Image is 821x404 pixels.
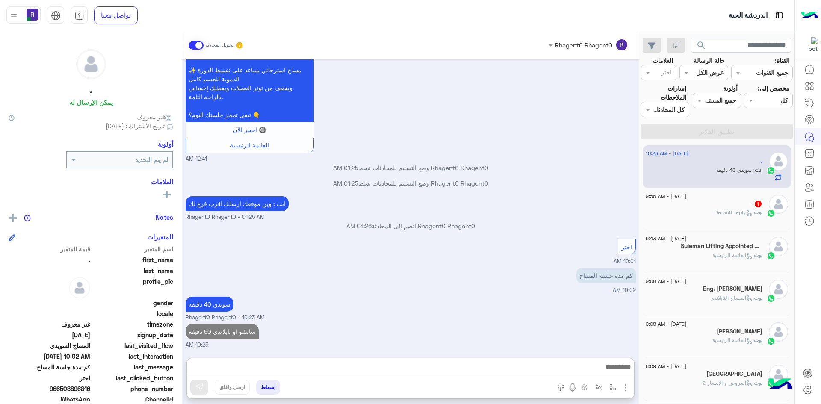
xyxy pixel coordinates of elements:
h6: Notes [156,213,173,221]
img: add [9,214,17,222]
h5: Saudia Arabia [706,370,762,377]
span: : المساج التايلاندي [710,295,754,301]
span: phone_number [92,384,174,393]
img: tab [51,11,61,21]
img: create order [581,384,588,391]
h5: Suleman Lifting Appointed person [681,242,762,250]
span: locale [92,309,174,318]
p: Rhagent0 Rhagent0 وضع التسليم للمحادثات نشط [186,179,636,188]
span: 10:01 AM [614,258,636,265]
label: مخصص إلى: [758,84,789,93]
span: last_interaction [92,352,174,361]
span: سويدي 40 دقيقه [716,167,755,173]
span: اسم المتغير [92,245,174,254]
span: [DATE] - 9:56 AM [646,192,686,200]
span: [DATE] - 9:43 AM [646,235,686,242]
img: defaultAdmin.png [769,280,788,299]
img: profile [9,10,19,21]
h6: يمكن الإرسال له [69,98,113,106]
span: انت [755,167,762,173]
span: اختر [9,374,90,383]
span: اختر [621,243,632,251]
span: : القائمة الرئيسية [712,337,754,343]
button: تطبيق الفلاتر [641,124,793,139]
a: تواصل معنا [94,6,138,24]
span: بوت [754,209,762,215]
img: defaultAdmin.png [769,322,788,342]
button: search [691,38,712,56]
h6: أولوية [158,140,173,148]
p: الدردشة الحية [729,10,768,21]
label: القناة: [775,56,789,65]
span: 2025-08-23T07:02:00.878Z [9,352,90,361]
span: : القائمة الرئيسية [712,252,754,258]
img: defaultAdmin.png [769,195,788,214]
img: hulul-logo.png [765,370,795,400]
span: [DATE] - 9:08 AM [646,277,686,285]
span: 01:25 AM [333,180,358,187]
img: defaultAdmin.png [769,365,788,384]
h5: Eng. Mohamed Alshabik [703,285,762,292]
span: 🔘 احجز الآن [233,126,266,133]
span: غير معروف [9,320,90,329]
img: WhatsApp [767,166,775,175]
img: send message [195,383,204,392]
span: 12:41 AM [186,155,207,163]
span: بوت [754,252,762,258]
span: 10:23 AM [186,341,208,349]
h5: . [752,200,762,207]
span: : العروض و الاسعار 2 [703,380,754,386]
span: 01:25 AM [333,164,358,171]
img: tab [774,10,785,21]
small: تحويل المحادثة [205,42,233,49]
img: Trigger scenario [595,384,602,391]
span: . [9,255,90,264]
img: Logo [801,6,818,24]
span: بوت [754,337,762,343]
span: signup_date [92,330,174,339]
img: send attachment [620,383,631,393]
div: اختر [661,68,673,79]
img: WhatsApp [767,251,775,260]
span: تاريخ الأشتراك : [DATE] [106,121,165,130]
p: 23/8/2025, 10:23 AM [186,297,233,312]
label: أولوية [723,84,738,93]
span: last_message [92,363,174,372]
label: إشارات الملاحظات [641,84,686,102]
span: Rhagent0 Rhagent0 - 01:25 AM [186,213,265,221]
img: WhatsApp [767,294,775,303]
span: المساج السويدي [9,341,90,350]
label: حالة الرسالة [694,56,725,65]
button: create order [578,380,592,394]
img: defaultAdmin.png [77,50,106,79]
img: WhatsApp [767,209,775,218]
span: last_clicked_button [92,374,174,383]
span: 1 [755,201,762,207]
span: 01:26 AM [346,222,372,230]
span: last_visited_flow [92,341,174,350]
p: 23/8/2025, 10:02 AM [576,268,636,283]
img: make a call [557,384,564,391]
p: 23/8/2025, 12:41 AM [186,35,314,122]
span: 2025-08-22T21:39:17.292Z [9,330,90,339]
span: null [9,309,90,318]
img: tab [74,11,84,21]
button: Trigger scenario [592,380,606,394]
span: [DATE] - 9:08 AM [646,320,686,328]
label: العلامات [653,56,673,65]
p: Rhagent0 Rhagent0 انضم إلى المحادثة [186,221,636,230]
img: defaultAdmin.png [769,237,788,256]
span: قيمة المتغير [9,245,90,254]
span: last_name [92,266,174,275]
h5: Khizar Jutt [717,328,762,335]
span: بوت [754,295,762,301]
img: 322853014244696 [803,37,818,53]
img: defaultAdmin.png [769,152,788,171]
span: [DATE] - 10:23 AM [646,150,688,157]
img: userImage [27,9,38,21]
span: null [9,298,90,307]
span: Rhagent0 Rhagent0 - 10:23 AM [186,314,265,322]
span: كم مدة جلسة المساج [9,363,90,372]
span: first_name [92,255,174,264]
span: [DATE] - 8:09 AM [646,363,686,370]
